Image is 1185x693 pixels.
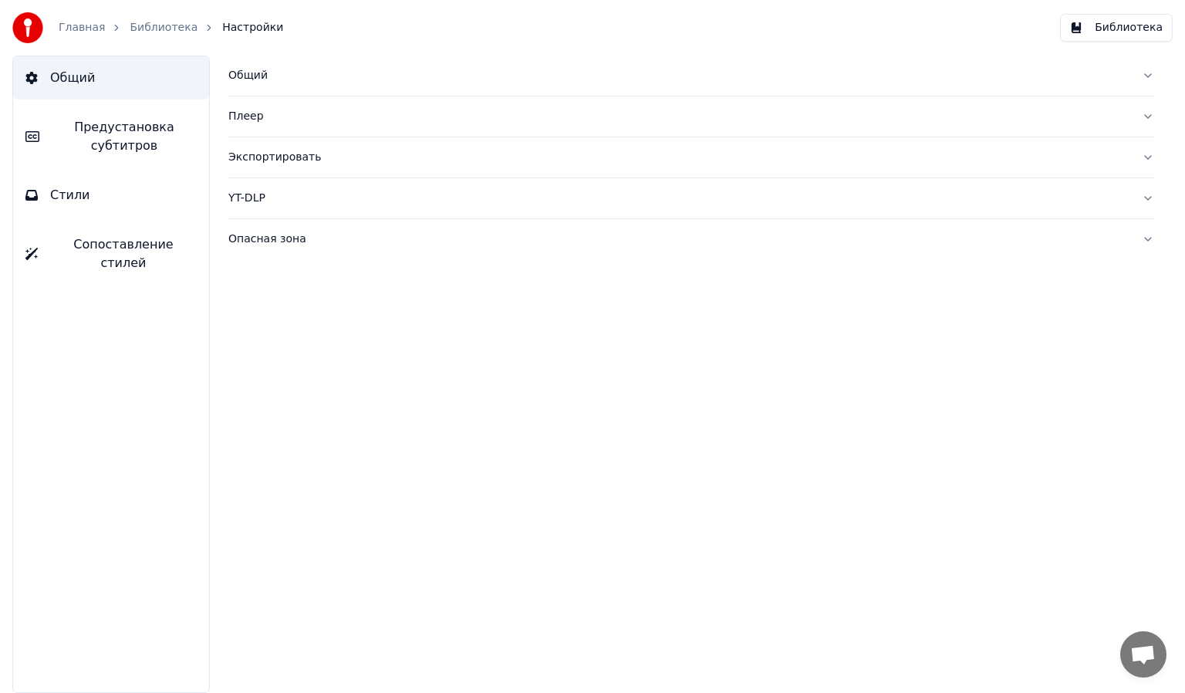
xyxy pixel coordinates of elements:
[13,56,209,100] button: Общий
[228,68,1129,83] div: Общий
[50,186,90,205] span: Стили
[59,20,283,35] nav: breadcrumb
[50,235,197,272] span: Сопоставление стилей
[13,174,209,217] button: Стили
[13,223,209,285] button: Сопоставление стилей
[228,109,1129,124] div: Плеер
[52,118,197,155] span: Предустановка субтитров
[130,20,197,35] a: Библиотека
[12,12,43,43] img: youka
[228,232,1129,247] div: Опасная зона
[228,219,1154,259] button: Опасная зона
[228,191,1129,206] div: YT-DLP
[228,56,1154,96] button: Общий
[1120,631,1166,678] a: Открытый чат
[222,20,283,35] span: Настройки
[50,69,95,87] span: Общий
[13,106,209,167] button: Предустановка субтитров
[1060,14,1173,42] button: Библиотека
[228,137,1154,177] button: Экспортировать
[228,96,1154,137] button: Плеер
[228,178,1154,218] button: YT-DLP
[59,20,105,35] a: Главная
[228,150,1129,165] div: Экспортировать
